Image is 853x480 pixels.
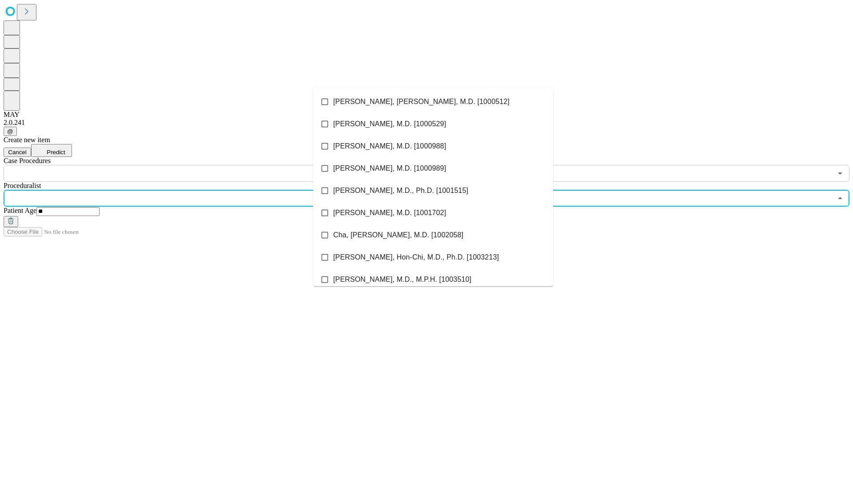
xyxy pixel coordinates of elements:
[333,274,471,285] span: [PERSON_NAME], M.D., M.P.H. [1003510]
[47,149,65,156] span: Predict
[4,182,41,189] span: Proceduralist
[333,96,510,107] span: [PERSON_NAME], [PERSON_NAME], M.D. [1000512]
[4,136,50,144] span: Create new item
[333,163,446,174] span: [PERSON_NAME], M.D. [1000989]
[834,192,846,204] button: Close
[333,230,463,240] span: Cha, [PERSON_NAME], M.D. [1002058]
[4,207,36,214] span: Patient Age
[31,144,72,157] button: Predict
[4,111,849,119] div: MAY
[333,141,446,152] span: [PERSON_NAME], M.D. [1000988]
[333,119,446,129] span: [PERSON_NAME], M.D. [1000529]
[7,128,13,135] span: @
[8,149,27,156] span: Cancel
[333,185,468,196] span: [PERSON_NAME], M.D., Ph.D. [1001515]
[834,167,846,180] button: Open
[333,252,499,263] span: [PERSON_NAME], Hon-Chi, M.D., Ph.D. [1003213]
[4,157,51,164] span: Scheduled Procedure
[4,148,31,157] button: Cancel
[333,208,446,218] span: [PERSON_NAME], M.D. [1001702]
[4,119,849,127] div: 2.0.241
[4,127,17,136] button: @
